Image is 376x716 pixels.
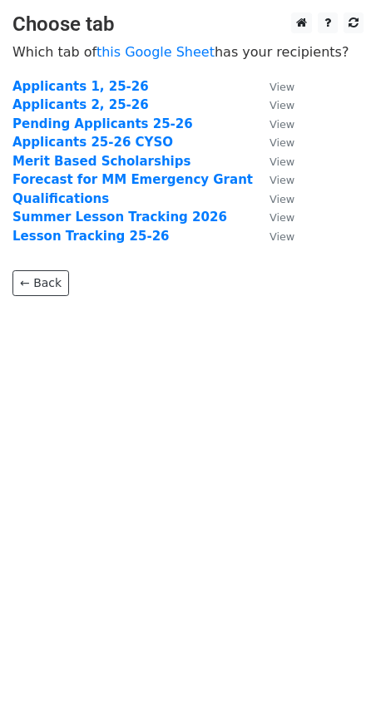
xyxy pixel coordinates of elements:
small: View [270,174,294,186]
a: View [253,135,294,150]
a: View [253,229,294,244]
a: View [253,97,294,112]
small: View [270,156,294,168]
a: this Google Sheet [96,44,215,60]
a: Merit Based Scholarships [12,154,190,169]
a: Lesson Tracking 25-26 [12,229,170,244]
a: View [253,116,294,131]
a: Qualifications [12,191,109,206]
a: View [253,154,294,169]
small: View [270,99,294,111]
a: View [253,79,294,94]
a: View [253,210,294,225]
a: Applicants 1, 25-26 [12,79,149,94]
a: ← Back [12,270,69,296]
a: View [253,191,294,206]
small: View [270,81,294,93]
h3: Choose tab [12,12,364,37]
small: View [270,230,294,243]
small: View [270,193,294,205]
a: Forecast for MM Emergency Grant [12,172,253,187]
a: Summer Lesson Tracking 2026 [12,210,227,225]
p: Which tab of has your recipients? [12,43,364,61]
a: Applicants 2, 25-26 [12,97,149,112]
a: Applicants 25-26 CYSO [12,135,173,150]
a: View [253,172,294,187]
small: View [270,136,294,149]
small: View [270,211,294,224]
small: View [270,118,294,131]
a: Pending Applicants 25-26 [12,116,193,131]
